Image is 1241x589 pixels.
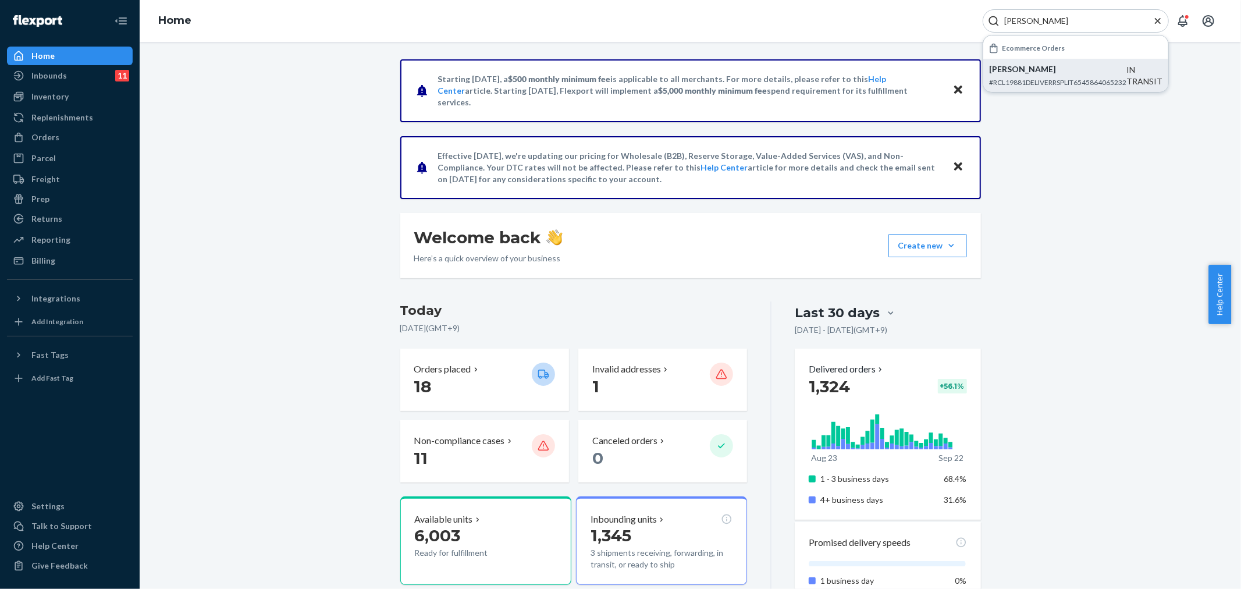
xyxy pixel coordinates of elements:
[7,230,133,249] a: Reporting
[149,4,201,38] ol: breadcrumbs
[31,349,69,361] div: Fast Tags
[7,66,133,85] a: Inbounds11
[13,15,62,27] img: Flexport logo
[7,47,133,65] a: Home
[1197,9,1220,33] button: Open account menu
[989,63,1126,75] p: [PERSON_NAME]
[31,173,60,185] div: Freight
[795,304,880,322] div: Last 30 days
[31,234,70,246] div: Reporting
[592,434,657,448] p: Canceled orders
[109,9,133,33] button: Close Navigation
[31,293,80,304] div: Integrations
[1152,15,1164,27] button: Close Search
[951,159,966,176] button: Close
[414,448,428,468] span: 11
[944,495,967,505] span: 31.6%
[31,213,62,225] div: Returns
[400,496,571,585] button: Available units6,003Ready for fulfillment
[414,377,432,396] span: 18
[415,547,522,559] p: Ready for fulfillment
[795,324,887,336] p: [DATE] - [DATE] ( GMT+9 )
[7,289,133,308] button: Integrations
[31,112,93,123] div: Replenishments
[7,87,133,106] a: Inventory
[31,50,55,62] div: Home
[811,452,837,464] p: Aug 23
[7,108,133,127] a: Replenishments
[400,420,569,482] button: Non-compliance cases 11
[7,149,133,168] a: Parcel
[988,15,1000,27] svg: Search Icon
[1126,64,1162,87] div: IN TRANSIT
[31,501,65,512] div: Settings
[31,132,59,143] div: Orders
[7,251,133,270] a: Billing
[31,520,92,532] div: Talk to Support
[809,377,850,396] span: 1,324
[1208,265,1231,324] button: Help Center
[701,162,748,172] a: Help Center
[809,536,911,549] p: Promised delivery speeds
[592,448,603,468] span: 0
[7,128,133,147] a: Orders
[414,434,505,448] p: Non-compliance cases
[400,349,569,411] button: Orders placed 18
[414,253,563,264] p: Here’s a quick overview of your business
[955,576,967,586] span: 0%
[7,190,133,208] a: Prep
[938,379,967,393] div: + 56.1 %
[7,369,133,388] a: Add Fast Tag
[7,497,133,516] a: Settings
[414,227,563,248] h1: Welcome back
[115,70,129,81] div: 11
[7,517,133,535] a: Talk to Support
[809,363,885,376] button: Delivered orders
[31,560,88,572] div: Give Feedback
[509,74,611,84] span: $500 monthly minimum fee
[31,317,83,327] div: Add Integration
[7,346,133,364] button: Fast Tags
[400,322,748,334] p: [DATE] ( GMT+9 )
[7,210,133,228] a: Returns
[400,301,748,320] h3: Today
[31,255,55,267] div: Billing
[576,496,747,585] button: Inbounding units1,3453 shipments receiving, forwarding, in transit, or ready to ship
[31,91,69,102] div: Inventory
[938,452,963,464] p: Sep 22
[415,513,473,526] p: Available units
[414,363,471,376] p: Orders placed
[31,152,56,164] div: Parcel
[578,420,747,482] button: Canceled orders 0
[820,494,935,506] p: 4+ business days
[592,363,661,376] p: Invalid addresses
[591,547,732,570] p: 3 shipments receiving, forwarding, in transit, or ready to ship
[158,14,191,27] a: Home
[888,234,967,257] button: Create new
[1171,9,1194,33] button: Open notifications
[989,77,1126,87] p: #RCL19881DELIVERRSPLIT6545864065232
[31,193,49,205] div: Prep
[592,377,599,396] span: 1
[7,170,133,189] a: Freight
[31,540,79,552] div: Help Center
[591,513,657,526] p: Inbounding units
[31,70,67,81] div: Inbounds
[578,349,747,411] button: Invalid addresses 1
[415,526,461,545] span: 6,003
[591,526,631,545] span: 1,345
[944,474,967,484] span: 68.4%
[951,82,966,99] button: Close
[659,86,767,95] span: $5,000 monthly minimum fee
[1002,44,1065,52] h6: Ecommerce Orders
[7,537,133,555] a: Help Center
[7,556,133,575] button: Give Feedback
[7,313,133,331] a: Add Integration
[546,229,563,246] img: hand-wave emoji
[31,373,73,383] div: Add Fast Tag
[438,150,941,185] p: Effective [DATE], we're updating our pricing for Wholesale (B2B), Reserve Storage, Value-Added Se...
[438,73,941,108] p: Starting [DATE], a is applicable to all merchants. For more details, please refer to this article...
[820,575,935,587] p: 1 business day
